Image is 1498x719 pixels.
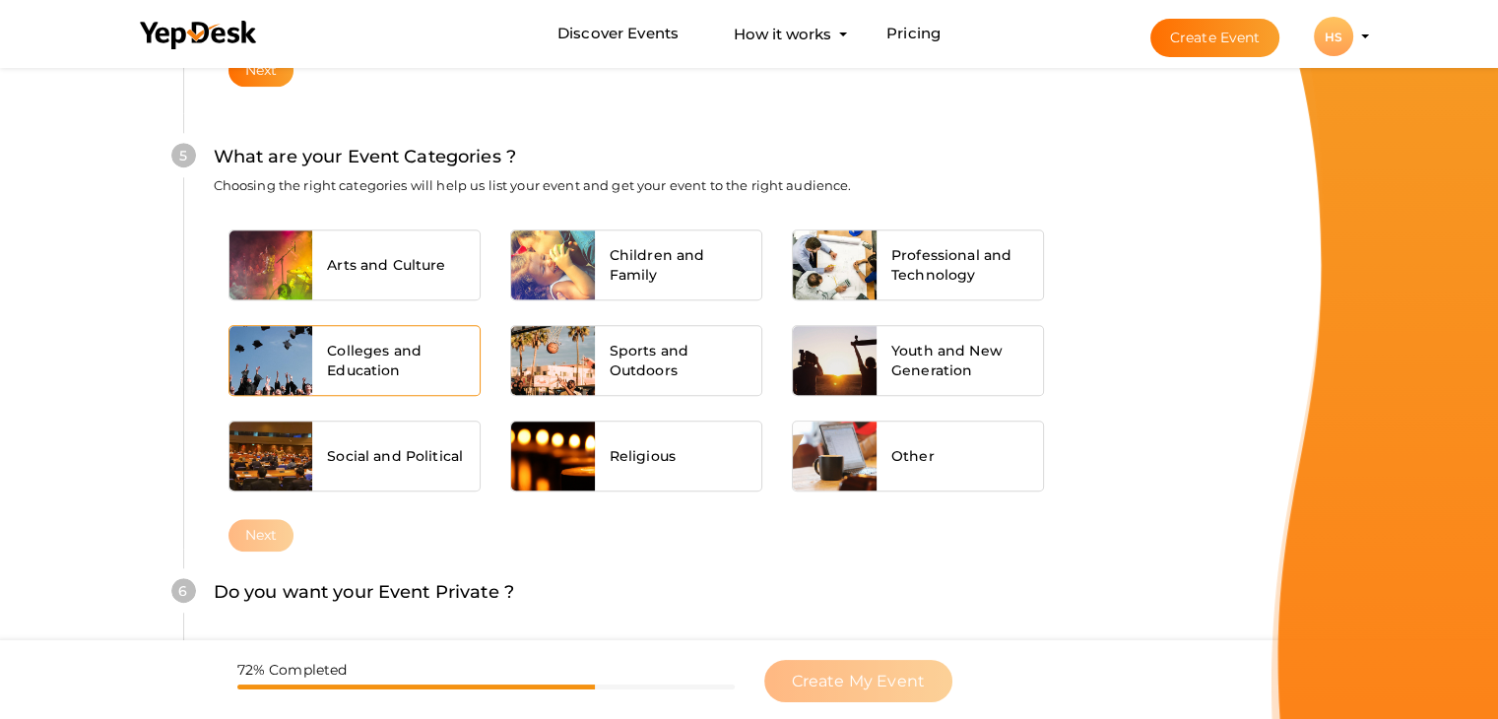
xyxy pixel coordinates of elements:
label: Choosing the right categories will help us list your event and get your event to the right audience. [214,176,852,195]
button: How it works [728,16,837,52]
span: Other [891,446,935,466]
span: Religious [610,446,676,466]
span: Youth and New Generation [891,341,1029,380]
label: What are your Event Categories ? [214,143,516,171]
span: Sports and Outdoors [610,341,748,380]
span: Arts and Culture [327,255,445,275]
label: Do you want your Event Private ? [214,578,514,607]
button: Create Event [1150,19,1280,57]
span: Social and Political [327,446,463,466]
div: 5 [171,143,196,167]
button: Create My Event [764,660,952,702]
div: 6 [171,578,196,603]
button: Next [228,519,294,552]
span: Colleges and Education [327,341,465,380]
profile-pic: HS [1314,30,1353,44]
a: Pricing [886,16,941,52]
div: HS [1314,17,1353,56]
span: Professional and Technology [891,245,1029,285]
span: Create My Event [792,672,925,690]
span: Children and Family [610,245,748,285]
label: 72% Completed [237,660,348,680]
button: HS [1308,16,1359,57]
a: Discover Events [557,16,679,52]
